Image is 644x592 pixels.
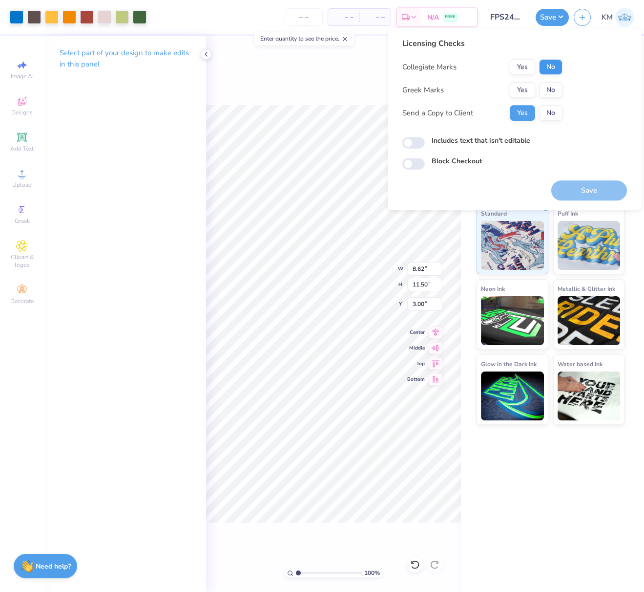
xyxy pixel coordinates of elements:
button: No [539,59,562,75]
img: Water based Ink [558,372,621,420]
div: Send a Copy to Client [402,108,473,119]
p: Select part of your design to make edits in this panel [60,47,190,70]
span: Puff Ink [558,208,578,219]
span: KM [602,12,613,23]
span: Greek [15,217,30,225]
span: Top [407,360,425,367]
strong: Need help? [36,562,71,571]
img: Neon Ink [481,296,544,345]
button: No [539,105,562,121]
span: 100 % [364,569,380,577]
img: Glow in the Dark Ink [481,372,544,420]
span: Upload [12,181,32,189]
span: Image AI [11,72,34,80]
div: Collegiate Marks [402,62,457,73]
span: – – [365,12,385,22]
span: Decorate [10,297,34,305]
img: Puff Ink [558,221,621,270]
img: Katrina Mae Mijares [615,8,634,27]
input: Untitled Design [483,7,531,27]
div: Enter quantity to see the price. [255,32,354,45]
input: – – [285,8,323,26]
span: Water based Ink [558,359,602,369]
img: Metallic & Glitter Ink [558,296,621,345]
label: Includes text that isn't editable [432,135,530,146]
span: Bottom [407,376,425,383]
span: Neon Ink [481,284,505,294]
span: Designs [11,109,33,116]
button: No [539,82,562,98]
span: Add Text [10,145,34,153]
label: Block Checkout [432,156,482,167]
div: Licensing Checks [402,38,562,49]
span: Center [407,329,425,336]
span: Clipart & logos [5,253,39,269]
span: FREE [445,14,455,21]
button: Save [536,9,569,26]
div: Greek Marks [402,85,444,96]
img: Standard [481,221,544,270]
span: Middle [407,345,425,351]
button: Yes [510,105,535,121]
button: Yes [510,82,535,98]
span: Standard [481,208,507,219]
a: KM [602,8,634,27]
span: N/A [427,12,439,22]
span: Metallic & Glitter Ink [558,284,615,294]
button: Yes [510,59,535,75]
span: Glow in the Dark Ink [481,359,537,369]
span: – – [334,12,353,22]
